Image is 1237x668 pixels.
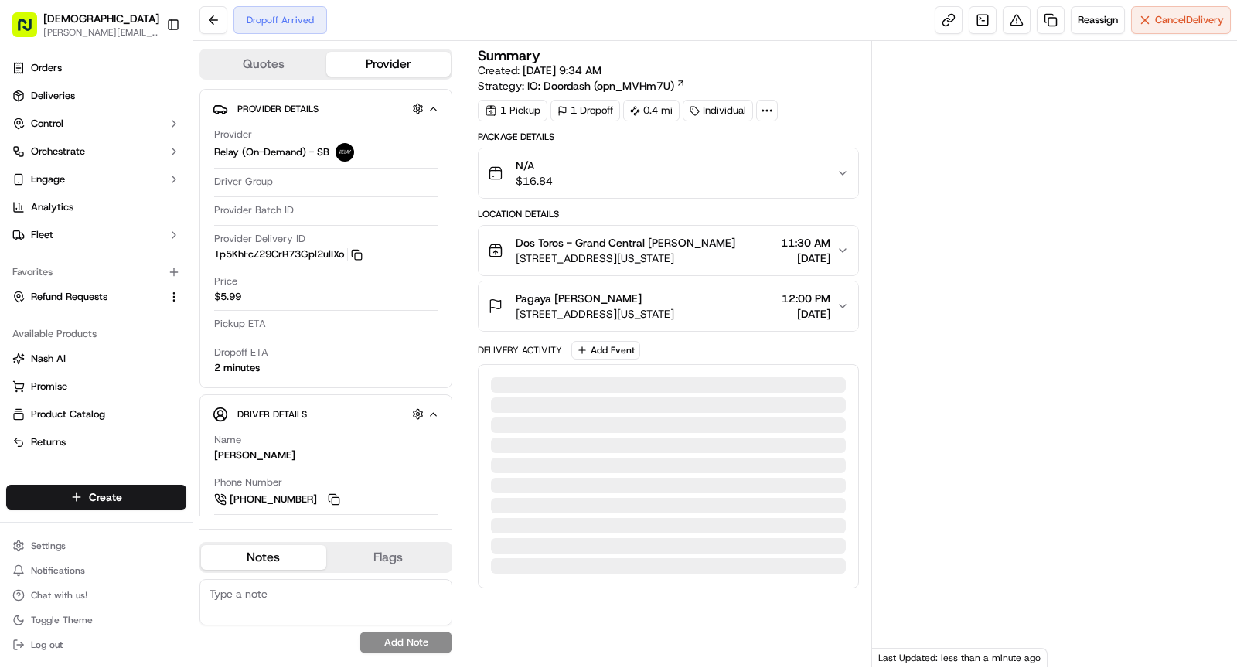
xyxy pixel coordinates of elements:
[516,158,553,173] span: N/A
[31,228,53,242] span: Fleet
[516,235,735,250] span: Dos Toros - Grand Central [PERSON_NAME]
[781,235,830,250] span: 11:30 AM
[6,195,186,220] a: Analytics
[43,11,159,26] button: [DEMOGRAPHIC_DATA]
[479,226,858,275] button: Dos Toros - Grand Central [PERSON_NAME][STREET_ADDRESS][US_STATE]11:30 AM[DATE]
[6,139,186,164] button: Orchestrate
[31,352,66,366] span: Nash AI
[527,78,686,94] a: IO: Doordash (opn_MVHm7U)
[571,341,640,360] button: Add Event
[6,560,186,581] button: Notifications
[230,492,317,506] span: [PHONE_NUMBER]
[31,540,66,552] span: Settings
[479,281,858,331] button: Pagaya [PERSON_NAME][STREET_ADDRESS][US_STATE]12:00 PM[DATE]
[6,535,186,557] button: Settings
[336,143,354,162] img: relay_logo_black.png
[478,344,562,356] div: Delivery Activity
[6,56,186,80] a: Orders
[478,78,686,94] div: Strategy:
[31,61,62,75] span: Orders
[1078,13,1118,27] span: Reassign
[237,408,307,421] span: Driver Details
[214,247,363,261] button: Tp5KhFcZ29CrR73Gpl2ulIXo
[550,100,620,121] div: 1 Dropoff
[478,131,859,143] div: Package Details
[31,435,66,449] span: Returns
[478,100,547,121] div: 1 Pickup
[6,223,186,247] button: Fleet
[12,407,180,421] a: Product Catalog
[6,260,186,285] div: Favorites
[214,128,252,141] span: Provider
[31,200,73,214] span: Analytics
[31,117,63,131] span: Control
[12,435,180,449] a: Returns
[516,291,642,306] span: Pagaya [PERSON_NAME]
[214,361,260,375] div: 2 minutes
[31,639,63,651] span: Log out
[214,232,305,246] span: Provider Delivery ID
[89,489,122,505] span: Create
[6,402,186,427] button: Product Catalog
[523,63,601,77] span: [DATE] 9:34 AM
[6,634,186,656] button: Log out
[12,290,162,304] a: Refund Requests
[31,614,93,626] span: Toggle Theme
[214,317,266,331] span: Pickup ETA
[31,380,67,394] span: Promise
[214,203,294,217] span: Provider Batch ID
[31,172,65,186] span: Engage
[31,407,105,421] span: Product Catalog
[213,401,439,427] button: Driver Details
[623,100,680,121] div: 0.4 mi
[43,26,159,39] button: [PERSON_NAME][EMAIL_ADDRESS][DOMAIN_NAME]
[478,49,540,63] h3: Summary
[6,83,186,108] a: Deliveries
[214,175,273,189] span: Driver Group
[683,100,753,121] div: Individual
[214,346,268,360] span: Dropoff ETA
[31,290,107,304] span: Refund Requests
[478,208,859,220] div: Location Details
[326,52,452,77] button: Provider
[214,145,329,159] span: Relay (On-Demand) - SB
[6,111,186,136] button: Control
[1131,6,1231,34] button: CancelDelivery
[201,545,326,570] button: Notes
[6,167,186,192] button: Engage
[781,250,830,266] span: [DATE]
[6,430,186,455] button: Returns
[12,380,180,394] a: Promise
[782,306,830,322] span: [DATE]
[12,352,180,366] a: Nash AI
[872,648,1048,667] div: Last Updated: less than a minute ago
[214,475,282,489] span: Phone Number
[31,145,85,158] span: Orchestrate
[1071,6,1125,34] button: Reassign
[6,285,186,309] button: Refund Requests
[6,485,186,510] button: Create
[201,52,326,77] button: Quotes
[478,63,601,78] span: Created:
[516,173,553,189] span: $16.84
[6,322,186,346] div: Available Products
[31,564,85,577] span: Notifications
[213,96,439,121] button: Provider Details
[6,6,160,43] button: [DEMOGRAPHIC_DATA][PERSON_NAME][EMAIL_ADDRESS][DOMAIN_NAME]
[214,491,342,508] a: [PHONE_NUMBER]
[1155,13,1224,27] span: Cancel Delivery
[782,291,830,306] span: 12:00 PM
[214,433,241,447] span: Name
[31,89,75,103] span: Deliveries
[237,103,319,115] span: Provider Details
[214,290,241,304] span: $5.99
[6,584,186,606] button: Chat with us!
[214,448,295,462] div: [PERSON_NAME]
[214,274,237,288] span: Price
[516,250,735,266] span: [STREET_ADDRESS][US_STATE]
[6,346,186,371] button: Nash AI
[6,609,186,631] button: Toggle Theme
[326,545,452,570] button: Flags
